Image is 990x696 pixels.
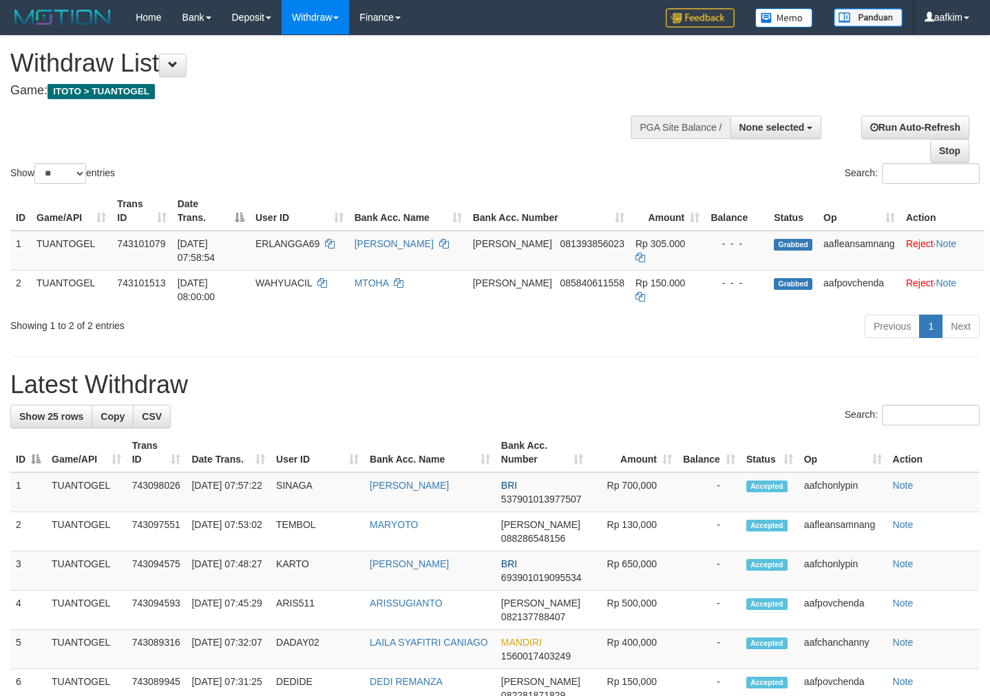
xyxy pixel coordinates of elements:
[906,277,934,288] a: Reject
[271,551,364,591] td: KARTO
[677,630,741,669] td: -
[467,191,630,231] th: Bank Acc. Number: activate to sort column ascending
[710,276,763,290] div: - - -
[186,630,271,669] td: [DATE] 07:32:07
[942,315,980,338] a: Next
[768,191,818,231] th: Status
[46,433,127,472] th: Game/API: activate to sort column ascending
[370,676,443,687] a: DEDI REMANZA
[746,559,788,571] span: Accepted
[255,238,319,249] span: ERLANGGA69
[255,277,312,288] span: WAHYUACIL
[589,591,677,630] td: Rp 500,000
[46,630,127,669] td: TUANTOGEL
[882,163,980,184] input: Search:
[560,238,624,249] span: Copy 081393856023 to clipboard
[799,551,887,591] td: aafchonlypin
[501,519,580,530] span: [PERSON_NAME]
[355,238,434,249] a: [PERSON_NAME]
[677,512,741,551] td: -
[861,116,969,139] a: Run Auto-Refresh
[10,512,46,551] td: 2
[271,512,364,551] td: TEMBOL
[845,405,980,425] label: Search:
[630,191,705,231] th: Amount: activate to sort column ascending
[271,591,364,630] td: ARIS511
[10,551,46,591] td: 3
[10,371,980,399] h1: Latest Withdraw
[501,558,517,569] span: BRI
[186,512,271,551] td: [DATE] 07:53:02
[799,472,887,512] td: aafchonlypin
[117,277,165,288] span: 743101513
[774,278,812,290] span: Grabbed
[818,231,901,271] td: aafleansamnang
[501,572,582,583] span: Copy 693901019095534 to clipboard
[635,238,685,249] span: Rp 305.000
[349,191,467,231] th: Bank Acc. Name: activate to sort column ascending
[31,231,112,271] td: TUANTOGEL
[834,8,903,27] img: panduan.png
[370,637,488,648] a: LAILA SYAFITRI CANIAGO
[31,270,112,309] td: TUANTOGEL
[250,191,349,231] th: User ID: activate to sort column ascending
[893,558,914,569] a: Note
[178,277,215,302] span: [DATE] 08:00:00
[589,472,677,512] td: Rp 700,000
[10,270,31,309] td: 2
[799,630,887,669] td: aafchanchanny
[46,551,127,591] td: TUANTOGEL
[882,405,980,425] input: Search:
[739,122,805,133] span: None selected
[117,238,165,249] span: 743101079
[501,480,517,491] span: BRI
[34,163,86,184] select: Showentries
[10,231,31,271] td: 1
[893,676,914,687] a: Note
[186,433,271,472] th: Date Trans.: activate to sort column ascending
[370,558,449,569] a: [PERSON_NAME]
[186,591,271,630] td: [DATE] 07:45:29
[901,191,984,231] th: Action
[46,472,127,512] td: TUANTOGEL
[906,238,934,249] a: Reject
[677,433,741,472] th: Balance: activate to sort column ascending
[589,630,677,669] td: Rp 400,000
[635,277,685,288] span: Rp 150.000
[936,277,956,288] a: Note
[677,472,741,512] td: -
[127,433,187,472] th: Trans ID: activate to sort column ascending
[364,433,496,472] th: Bank Acc. Name: activate to sort column ascending
[127,551,187,591] td: 743094575
[746,637,788,649] span: Accepted
[774,239,812,251] span: Grabbed
[799,512,887,551] td: aafleansamnang
[355,277,389,288] a: MTOHA
[730,116,822,139] button: None selected
[370,480,449,491] a: [PERSON_NAME]
[101,411,125,422] span: Copy
[755,8,813,28] img: Button%20Memo.svg
[10,433,46,472] th: ID: activate to sort column descending
[746,598,788,610] span: Accepted
[631,116,730,139] div: PGA Site Balance /
[919,315,942,338] a: 1
[893,480,914,491] a: Note
[142,411,162,422] span: CSV
[845,163,980,184] label: Search:
[370,598,443,609] a: ARISSUGIANTO
[936,238,956,249] a: Note
[178,238,215,263] span: [DATE] 07:58:54
[10,405,92,428] a: Show 25 rows
[172,191,250,231] th: Date Trans.: activate to sort column descending
[10,591,46,630] td: 4
[10,84,646,98] h4: Game:
[10,472,46,512] td: 1
[930,139,969,162] a: Stop
[893,637,914,648] a: Note
[677,591,741,630] td: -
[271,433,364,472] th: User ID: activate to sort column ascending
[92,405,134,428] a: Copy
[589,551,677,591] td: Rp 650,000
[10,163,115,184] label: Show entries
